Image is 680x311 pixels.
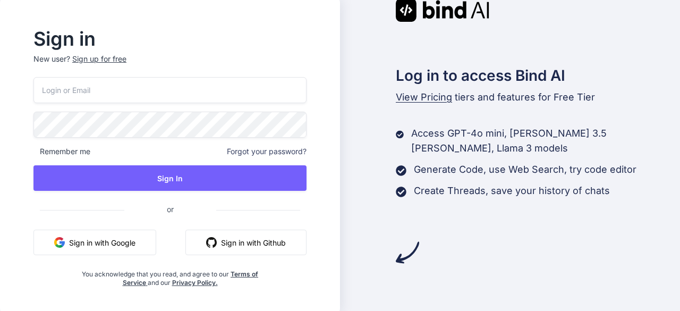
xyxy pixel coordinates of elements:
[33,165,307,191] button: Sign In
[54,237,65,248] img: google
[124,196,216,222] span: or
[33,146,90,157] span: Remember me
[396,91,452,103] span: View Pricing
[33,54,307,77] p: New user?
[33,30,307,47] h2: Sign in
[33,230,156,255] button: Sign in with Google
[172,279,218,287] a: Privacy Policy.
[79,264,261,287] div: You acknowledge that you read, and agree to our and our
[414,183,610,198] p: Create Threads, save your history of chats
[206,237,217,248] img: github
[414,162,636,177] p: Generate Code, use Web Search, try code editor
[185,230,307,255] button: Sign in with Github
[396,90,680,105] p: tiers and features for Free Tier
[396,64,680,87] h2: Log in to access Bind AI
[411,126,680,156] p: Access GPT-4o mini, [PERSON_NAME] 3.5 [PERSON_NAME], Llama 3 models
[123,270,259,287] a: Terms of Service
[33,77,307,103] input: Login or Email
[227,146,307,157] span: Forgot your password?
[396,241,419,264] img: arrow
[72,54,126,64] div: Sign up for free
